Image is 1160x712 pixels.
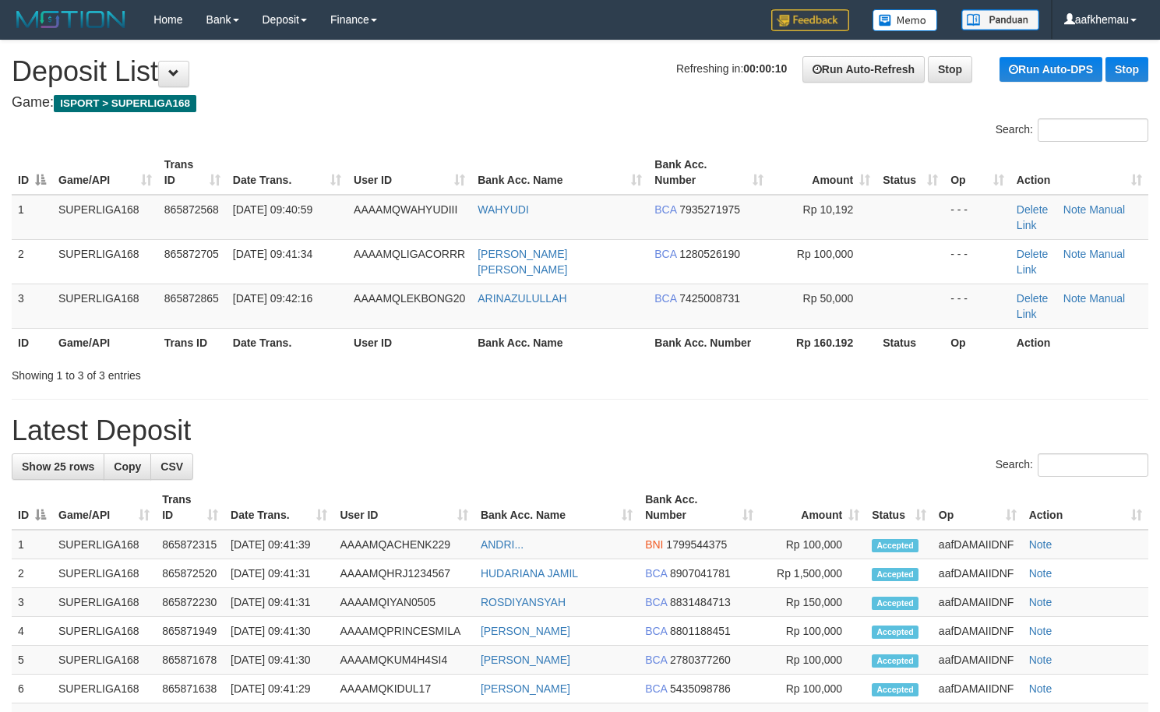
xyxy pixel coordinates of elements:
[760,588,866,617] td: Rp 150,000
[12,95,1148,111] h4: Game:
[164,292,219,305] span: 865872865
[481,682,570,695] a: [PERSON_NAME]
[12,617,52,646] td: 4
[481,625,570,637] a: [PERSON_NAME]
[1029,682,1052,695] a: Note
[333,559,474,588] td: AAAAMQHRJ1234567
[478,203,529,216] a: WAHYUDI
[933,617,1023,646] td: aafDAMAIIDNF
[52,588,156,617] td: SUPERLIGA168
[22,460,94,473] span: Show 25 rows
[1063,248,1087,260] a: Note
[12,195,52,240] td: 1
[12,284,52,328] td: 3
[333,646,474,675] td: AAAAMQKUM4H4SI4
[648,150,769,195] th: Bank Acc. Number: activate to sort column ascending
[645,682,667,695] span: BCA
[670,567,731,580] span: Copy 8907041781 to clipboard
[54,95,196,112] span: ISPORT > SUPERLIGA168
[156,617,224,646] td: 865871949
[1038,453,1148,477] input: Search:
[158,328,227,357] th: Trans ID
[156,646,224,675] td: 865871678
[679,203,740,216] span: Copy 7935271975 to clipboard
[158,150,227,195] th: Trans ID: activate to sort column ascending
[760,485,866,530] th: Amount: activate to sort column ascending
[1017,203,1048,216] a: Delete
[645,567,667,580] span: BCA
[233,292,312,305] span: [DATE] 09:42:16
[944,150,1010,195] th: Op: activate to sort column ascending
[156,485,224,530] th: Trans ID: activate to sort column ascending
[1063,292,1087,305] a: Note
[944,239,1010,284] td: - - -
[679,292,740,305] span: Copy 7425008731 to clipboard
[654,292,676,305] span: BCA
[872,568,918,581] span: Accepted
[961,9,1039,30] img: panduan.png
[224,588,333,617] td: [DATE] 09:41:31
[1063,203,1087,216] a: Note
[1000,57,1102,82] a: Run Auto-DPS
[1105,57,1148,82] a: Stop
[347,328,471,357] th: User ID
[933,530,1023,559] td: aafDAMAIIDNF
[670,625,731,637] span: Copy 8801188451 to clipboard
[12,675,52,703] td: 6
[771,9,849,31] img: Feedback.jpg
[233,203,312,216] span: [DATE] 09:40:59
[928,56,972,83] a: Stop
[156,559,224,588] td: 865872520
[481,654,570,666] a: [PERSON_NAME]
[156,675,224,703] td: 865871638
[104,453,151,480] a: Copy
[1023,485,1148,530] th: Action: activate to sort column ascending
[639,485,760,530] th: Bank Acc. Number: activate to sort column ascending
[347,150,471,195] th: User ID: activate to sort column ascending
[1038,118,1148,142] input: Search:
[760,530,866,559] td: Rp 100,000
[666,538,727,551] span: Copy 1799544375 to clipboard
[797,248,853,260] span: Rp 100,000
[481,596,566,608] a: ROSDIYANSYAH
[52,195,158,240] td: SUPERLIGA168
[12,530,52,559] td: 1
[12,361,471,383] div: Showing 1 to 3 of 3 entries
[933,646,1023,675] td: aafDAMAIIDNF
[743,62,787,75] strong: 00:00:10
[114,460,141,473] span: Copy
[52,239,158,284] td: SUPERLIGA168
[12,646,52,675] td: 5
[648,328,769,357] th: Bank Acc. Number
[471,328,648,357] th: Bank Acc. Name
[803,203,854,216] span: Rp 10,192
[12,485,52,530] th: ID: activate to sort column descending
[760,617,866,646] td: Rp 100,000
[227,328,347,357] th: Date Trans.
[156,530,224,559] td: 865872315
[654,203,676,216] span: BCA
[872,626,918,639] span: Accepted
[654,248,676,260] span: BCA
[944,284,1010,328] td: - - -
[1017,292,1048,305] a: Delete
[645,596,667,608] span: BCA
[52,530,156,559] td: SUPERLIGA168
[876,328,944,357] th: Status
[224,530,333,559] td: [DATE] 09:41:39
[872,654,918,668] span: Accepted
[933,588,1023,617] td: aafDAMAIIDNF
[481,567,578,580] a: HUDARIANA JAMIL
[12,239,52,284] td: 2
[996,453,1148,477] label: Search:
[52,646,156,675] td: SUPERLIGA168
[12,588,52,617] td: 3
[156,588,224,617] td: 865872230
[933,675,1023,703] td: aafDAMAIIDNF
[1029,596,1052,608] a: Note
[354,203,457,216] span: AAAAMQWAHYUDIII
[803,292,854,305] span: Rp 50,000
[224,646,333,675] td: [DATE] 09:41:30
[471,150,648,195] th: Bank Acc. Name: activate to sort column ascending
[354,292,465,305] span: AAAAMQLEKBONG20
